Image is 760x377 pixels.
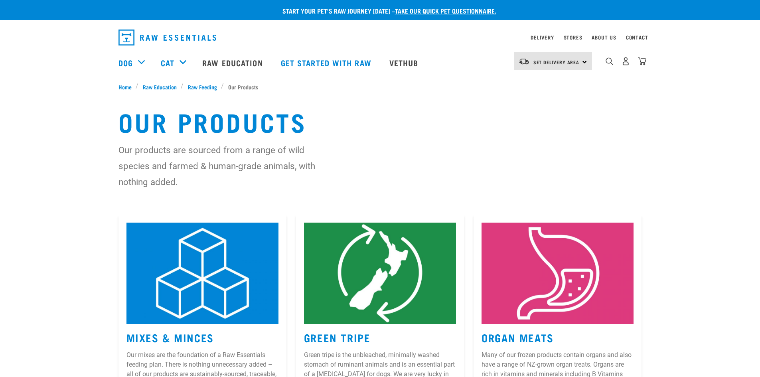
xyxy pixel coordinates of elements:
img: user.png [622,57,630,65]
img: home-icon@2x.png [638,57,646,65]
h1: Our Products [118,107,642,136]
span: Home [118,83,132,91]
a: Dog [118,57,133,69]
img: Raw Essentials Logo [118,30,216,45]
a: Raw Education [194,47,272,79]
p: Our products are sourced from a range of wild species and farmed & human-grade animals, with noth... [118,142,328,190]
a: Delivery [531,36,554,39]
img: 8_210930_025407.jpg [126,223,278,324]
a: Raw Feeding [184,83,221,91]
a: Stores [564,36,582,39]
img: home-icon-1@2x.png [606,57,613,65]
img: van-moving.png [519,58,529,65]
a: Get started with Raw [273,47,381,79]
span: Raw Education [143,83,177,91]
nav: dropdown navigation [112,26,648,49]
a: Organ Meats [482,334,554,340]
a: Vethub [381,47,428,79]
img: 8.jpg [304,223,456,324]
a: take our quick pet questionnaire. [395,9,496,12]
img: 10_210930_025505.jpg [482,223,634,324]
a: Green Tripe [304,334,371,340]
a: About Us [592,36,616,39]
nav: breadcrumbs [118,83,642,91]
a: Cat [161,57,174,69]
a: Home [118,83,136,91]
a: Raw Education [138,83,181,91]
span: Set Delivery Area [533,61,580,63]
a: Contact [626,36,648,39]
span: Raw Feeding [188,83,217,91]
a: Mixes & Minces [126,334,214,340]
